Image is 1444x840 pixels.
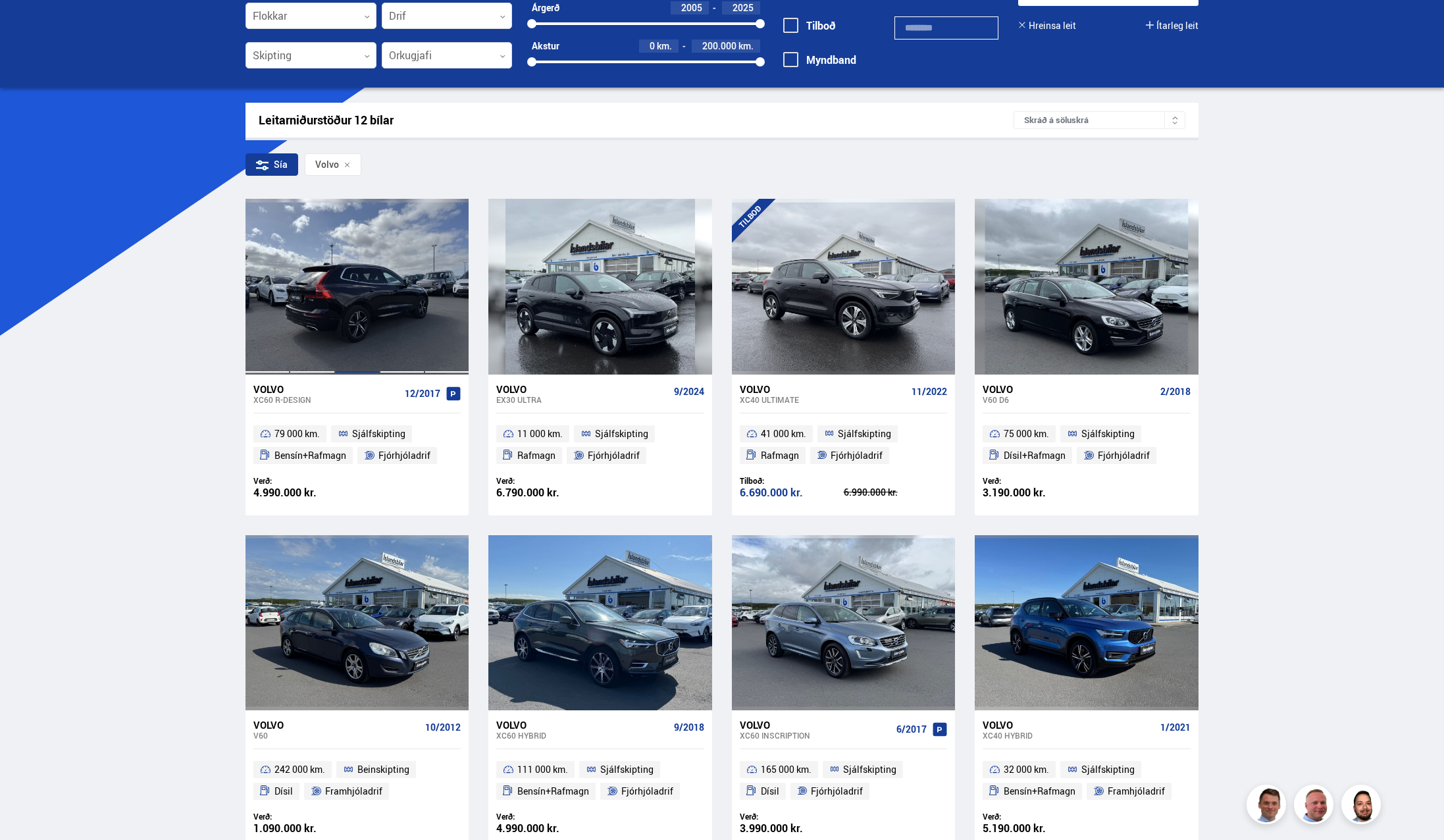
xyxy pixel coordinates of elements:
[588,448,640,463] span: Fjórhjóladrif
[983,731,1154,740] div: XC40 HYBRID
[325,783,382,799] span: Framhjóladrif
[253,823,357,834] div: 1.090.000 kr.
[496,476,600,486] div: Verð:
[517,448,555,463] span: Rafmagn
[983,823,1087,834] div: 5.190.000 kr.
[253,395,400,404] div: XC60 R-DESIGN
[740,719,891,731] div: Volvo
[1018,20,1076,31] button: Hreinsa leit
[253,487,357,498] div: 4.990.000 kr.
[983,812,1087,822] div: Verð:
[253,383,400,395] div: Volvo
[1296,787,1335,826] img: siFngHWaQ9KaOqBr.png
[975,375,1198,515] a: Volvo V60 D6 2/2018 75 000 km. Sjálfskipting Dísil+Rafmagn Fjórhjóladrif Verð: 3.190.000 kr.
[245,153,298,176] div: Sía
[1146,20,1199,31] button: Ítarleg leit
[740,487,844,498] div: 6.690.000 kr.
[496,731,668,740] div: XC60 HYBRID
[844,488,948,497] div: 6.990.000 kr.
[983,487,1087,498] div: 3.190.000 kr.
[517,783,589,799] span: Bensín+Rafmagn
[783,20,836,32] label: Tilboð
[783,54,856,66] label: Myndband
[761,783,779,799] span: Dísil
[740,476,844,486] div: Tilboð:
[517,426,563,442] span: 11 000 km.
[315,159,339,170] span: Volvo
[1004,783,1075,799] span: Bensín+Rafmagn
[681,1,702,14] span: 2005
[983,476,1087,486] div: Verð:
[983,719,1154,731] div: Volvo
[274,783,293,799] span: Dísil
[650,39,655,52] span: 0
[674,386,704,397] span: 9/2024
[352,426,405,442] span: Sjálfskipting
[657,41,672,51] span: km.
[1108,783,1165,799] span: Framhjóladrif
[621,783,673,799] span: Fjórhjóladrif
[532,3,559,13] div: Árgerð
[674,722,704,733] span: 9/2018
[253,719,420,731] div: Volvo
[740,812,844,822] div: Verð:
[1249,787,1288,826] img: FbJEzSuNWCJXmdc-.webp
[1160,722,1191,733] span: 1/2021
[532,41,559,51] div: Akstur
[259,113,1014,127] div: Leitarniðurstöður 12 bílar
[761,762,812,777] span: 165 000 km.
[738,41,754,51] span: km.
[1081,762,1135,777] span: Sjálfskipting
[761,426,806,442] span: 41 000 km.
[1160,386,1191,397] span: 2/2018
[488,375,711,515] a: Volvo EX30 ULTRA 9/2024 11 000 km. Sjálfskipting Rafmagn Fjórhjóladrif Verð: 6.790.000 kr.
[253,731,420,740] div: V60
[740,731,891,740] div: XC60 INSCRIPTION
[733,1,754,14] span: 2025
[600,762,654,777] span: Sjálfskipting
[496,395,668,404] div: EX30 ULTRA
[740,383,906,395] div: Volvo
[740,395,906,404] div: XC40 ULTIMATE
[496,719,668,731] div: Volvo
[496,812,600,822] div: Verð:
[702,39,736,52] span: 200.000
[896,724,927,735] span: 6/2017
[11,5,50,45] button: Open LiveChat chat widget
[496,383,668,395] div: Volvo
[274,762,325,777] span: 242 000 km.
[274,448,346,463] span: Bensín+Rafmagn
[1004,426,1049,442] span: 75 000 km.
[838,426,891,442] span: Sjálfskipting
[983,395,1154,404] div: V60 D6
[496,823,600,834] div: 4.990.000 kr.
[1004,448,1066,463] span: Dísil+Rafmagn
[378,448,430,463] span: Fjórhjóladrif
[1004,762,1049,777] span: 32 000 km.
[732,375,955,515] a: Volvo XC40 ULTIMATE 11/2022 41 000 km. Sjálfskipting Rafmagn Fjórhjóladrif Tilboð: 6.690.000 kr. ...
[595,426,648,442] span: Sjálfskipting
[245,375,469,515] a: Volvo XC60 R-DESIGN 12/2017 79 000 km. Sjálfskipting Bensín+Rafmagn Fjórhjóladrif Verð: 4.990.000...
[811,783,863,799] span: Fjórhjóladrif
[357,762,409,777] span: Beinskipting
[831,448,883,463] span: Fjórhjóladrif
[425,722,461,733] span: 10/2012
[253,476,357,486] div: Verð:
[912,386,947,397] span: 11/2022
[274,426,320,442] span: 79 000 km.
[740,823,844,834] div: 3.990.000 kr.
[1081,426,1135,442] span: Sjálfskipting
[1098,448,1150,463] span: Fjórhjóladrif
[405,388,440,399] span: 12/2017
[1014,111,1185,129] div: Skráð á söluskrá
[496,487,600,498] div: 6.790.000 kr.
[761,448,799,463] span: Rafmagn
[983,383,1154,395] div: Volvo
[843,762,896,777] span: Sjálfskipting
[253,812,357,822] div: Verð:
[517,762,568,777] span: 111 000 km.
[1343,787,1383,826] img: nhp88E3Fdnt1Opn2.png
